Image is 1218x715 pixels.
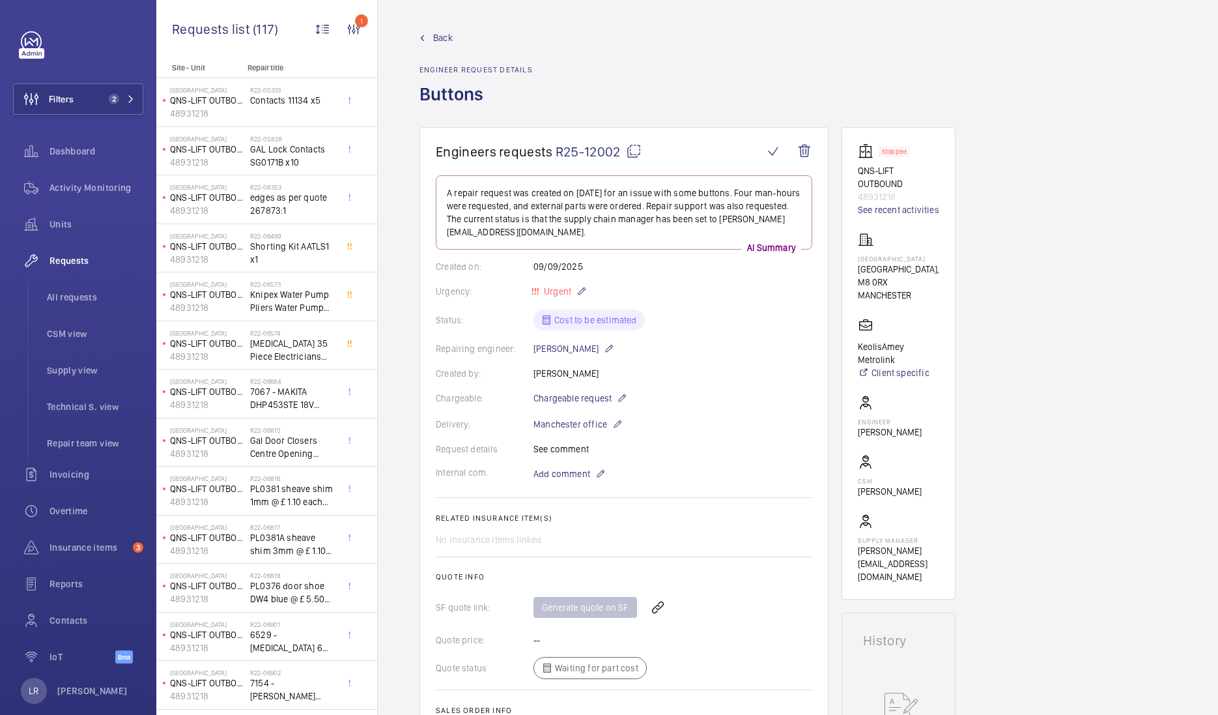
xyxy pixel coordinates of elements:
span: Contacts [50,614,143,627]
p: QNS-LIFT OUTBOUND [170,385,245,398]
p: [GEOGRAPHIC_DATA] [170,523,245,531]
a: See recent activities [858,203,939,216]
span: Back [433,31,453,44]
h2: R22-06574 [250,329,336,337]
span: PL0381 sheave shim 1mm @ £ 1.10 each x50 --- [250,482,336,508]
span: Gal Door Closers Centre Opening ECL5S/C367L x2 --- [250,434,336,460]
p: QNS-LIFT OUTBOUND [858,164,939,190]
span: Requests list [172,21,253,37]
span: Beta [115,650,133,664]
span: edges as per quote 267873:1 [250,191,336,217]
h2: R22-06684 [250,377,336,385]
p: QNS-LIFT OUTBOUND [170,482,245,495]
span: Dashboard [50,145,143,158]
p: [GEOGRAPHIC_DATA] [170,669,245,677]
span: Reports [50,577,143,591]
span: Technical S. view [47,400,143,413]
p: QNS-LIFT OUTBOUND [170,434,245,447]
p: 48931218 [170,447,245,460]
span: Shorting Kit AATLS1 x1 [250,240,336,266]
p: [GEOGRAPHIC_DATA] [170,232,245,240]
button: Filters2 [13,83,143,115]
p: [GEOGRAPHIC_DATA] [170,620,245,628]
span: Insurance items [50,541,128,554]
span: GAL Lock Contacts SG0171B x10 [250,143,336,169]
p: 48931218 [858,190,939,203]
h2: Quote info [436,572,812,581]
p: [GEOGRAPHIC_DATA] [170,377,245,385]
span: Filters [49,93,74,106]
p: [PERSON_NAME] [533,341,614,357]
p: [GEOGRAPHIC_DATA] [858,255,939,263]
p: [GEOGRAPHIC_DATA] [170,183,245,191]
p: [GEOGRAPHIC_DATA], [858,263,939,276]
h2: Engineer request details [419,65,533,74]
h2: Sales order info [436,706,812,715]
p: [PERSON_NAME][EMAIL_ADDRESS][DOMAIN_NAME] [858,544,939,583]
p: [GEOGRAPHIC_DATA] [170,572,245,579]
span: 7067 - MAKITA DHP453STE 18V 5.0[PERSON_NAME]-ION LXT CORDLESS COMBI DRILL SET (A10330750146) [250,385,336,411]
p: 48931218 [170,204,245,217]
p: 48931218 [170,641,245,654]
h2: R22-06815 [250,426,336,434]
p: Supply manager [858,536,939,544]
h1: History [863,634,934,647]
p: QNS-LIFT OUTBOUND [170,579,245,592]
p: 48931218 [170,350,245,363]
p: 48931218 [170,156,245,169]
span: Requests [50,254,143,267]
p: QNS-LIFT OUTBOUND [170,240,245,253]
p: Stopped [882,149,907,154]
p: A repair request was created on [DATE] for an issue with some buttons. Four man-hours were reques... [447,186,801,239]
h2: R22-06901 [250,620,336,628]
h2: R22-08353 [250,183,336,191]
p: QNS-LIFT OUTBOUND [170,143,245,156]
span: 7154 - [PERSON_NAME] Tools FatMax® Quick Access PremiumBackpack [250,677,336,703]
p: [GEOGRAPHIC_DATA] [170,426,245,434]
a: Client specific [858,366,939,379]
span: Engineers requests [436,143,553,160]
p: M8 0RX MANCHESTER [858,276,939,302]
span: 3 [133,542,143,553]
p: 48931218 [170,690,245,703]
span: Chargeable request [533,392,612,405]
h2: R22-06469 [250,232,336,240]
span: Activity Monitoring [50,181,143,194]
p: 48931218 [170,253,245,266]
span: Contacts 11134 x5 [250,94,336,107]
h1: Buttons [419,82,533,127]
h2: R22-06818 [250,572,336,579]
span: IoT [50,650,115,664]
p: 48931218 [170,495,245,508]
span: 6529 - [MEDICAL_DATA] 6 Piece Chrome Molybdenum Steel Spanner Set [250,628,336,654]
span: Invoicing [50,468,143,481]
p: AI Summary [742,241,801,254]
p: KeolisAmey Metrolink [858,340,939,366]
span: R25-12002 [556,143,642,160]
p: [PERSON_NAME] [858,485,922,498]
p: [PERSON_NAME] [858,426,922,439]
p: 48931218 [170,544,245,557]
span: 2 [109,94,119,104]
span: Supply view [47,364,143,377]
span: CSM view [47,327,143,340]
span: Knipex Water Pump Pliers Water Pump Pliers - [PHONE_NUMBER] --- [250,288,336,314]
h2: Related insurance item(s) [436,514,812,523]
span: Overtime [50,504,143,518]
h2: R22-06902 [250,669,336,677]
span: Urgent [541,286,571,297]
p: Manchester office [533,416,623,432]
h2: R22-06817 [250,523,336,531]
span: [MEDICAL_DATA] 35 Piece Electricians Tool Kit with Pouch - RS Stock No.: [PHONE_NUMBER] ---- [250,337,336,363]
span: Repair team view [47,437,143,450]
h2: R22-06816 [250,474,336,482]
p: QNS-LIFT OUTBOUND [170,628,245,641]
h2: R22-05828 [250,135,336,143]
p: 48931218 [170,107,245,120]
span: Units [50,218,143,231]
p: [PERSON_NAME] [57,684,128,697]
p: [GEOGRAPHIC_DATA] [170,86,245,94]
p: Repair title [248,63,333,72]
p: QNS-LIFT OUTBOUND [170,94,245,107]
p: [GEOGRAPHIC_DATA] [170,280,245,288]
